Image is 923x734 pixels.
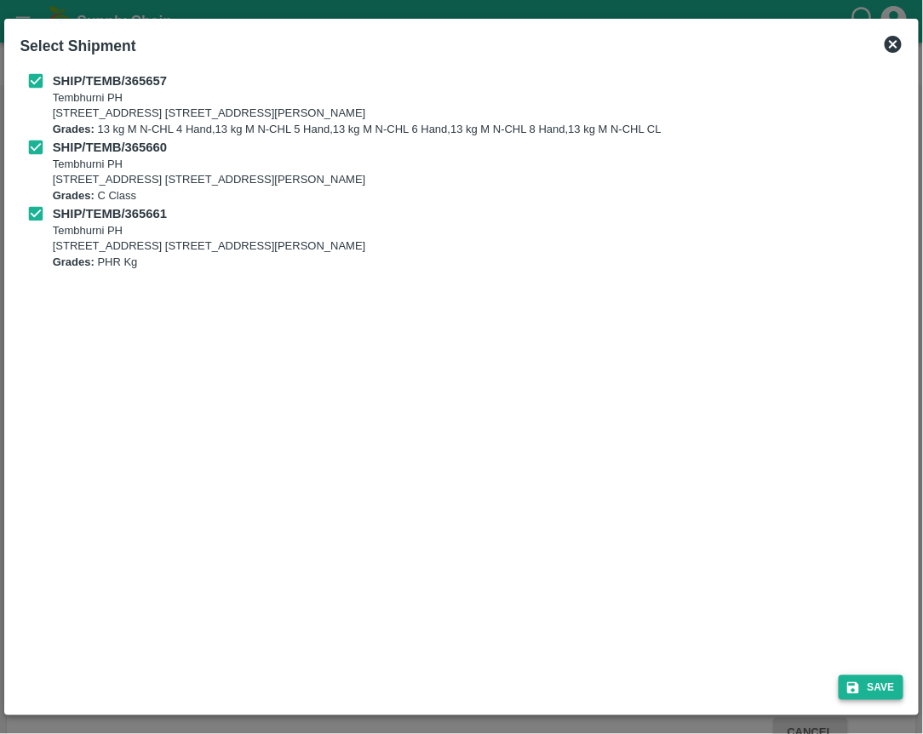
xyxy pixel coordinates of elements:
[53,188,366,204] p: C Class
[53,255,95,268] b: Grades:
[53,207,167,221] b: SHIP/TEMB/365661
[53,238,366,255] p: [STREET_ADDRESS] [STREET_ADDRESS][PERSON_NAME]
[53,122,662,138] p: 13 kg M N-CHL 4 Hand,13 kg M N-CHL 5 Hand,13 kg M N-CHL 6 Hand,13 kg M N-CHL 8 Hand,13 kg M N-CHL CL
[53,106,662,122] p: [STREET_ADDRESS] [STREET_ADDRESS][PERSON_NAME]
[53,140,167,154] b: SHIP/TEMB/365660
[53,123,95,135] b: Grades:
[53,189,95,202] b: Grades:
[839,675,903,700] button: Save
[53,157,366,173] p: Tembhurni PH
[53,255,366,271] p: PHR Kg
[53,74,167,88] b: SHIP/TEMB/365657
[53,90,662,106] p: Tembhurni PH
[53,172,366,188] p: [STREET_ADDRESS] [STREET_ADDRESS][PERSON_NAME]
[53,223,366,239] p: Tembhurni PH
[20,37,135,54] b: Select Shipment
